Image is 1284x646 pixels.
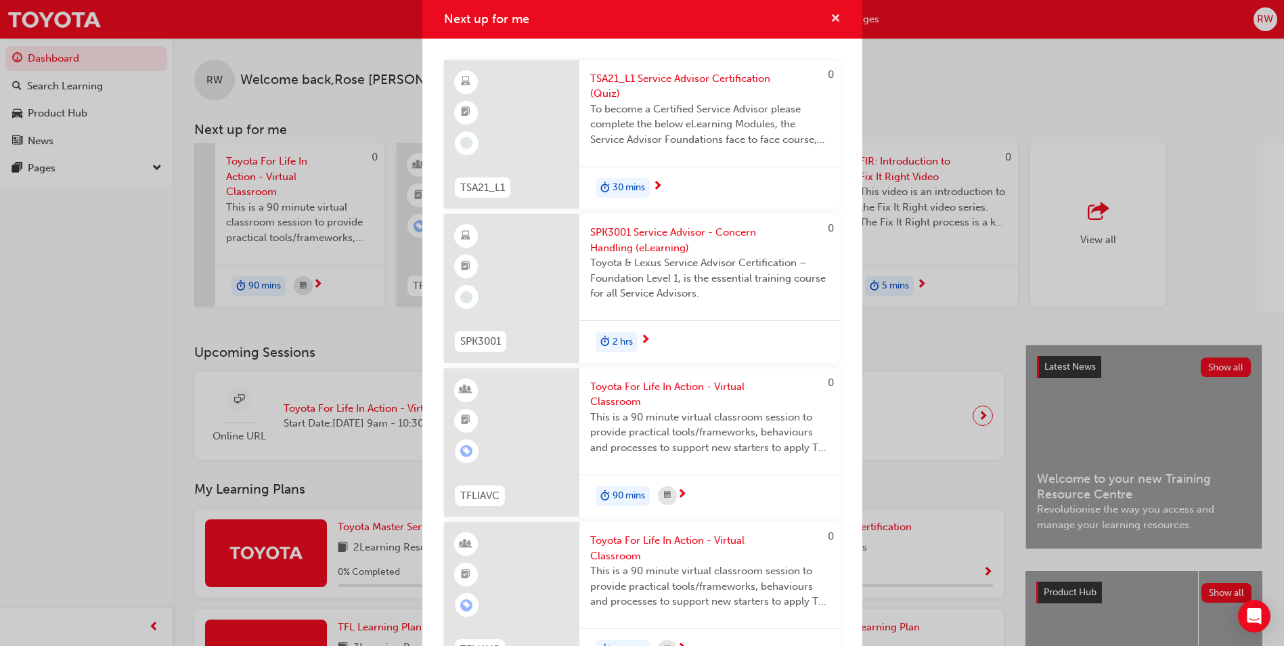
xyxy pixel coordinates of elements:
[461,228,470,245] span: learningResourceType_ELEARNING-icon
[460,291,472,303] span: learningRecordVerb_NONE-icon
[613,335,633,350] span: 2 hrs
[831,14,841,26] span: cross-icon
[590,255,830,301] span: Toyota & Lexus Service Advisor Certification – Foundation Level 1, is the essential training cour...
[461,104,470,121] span: booktick-icon
[828,68,834,81] span: 0
[664,487,671,504] span: calendar-icon
[828,222,834,234] span: 0
[828,376,834,389] span: 0
[461,412,470,429] span: booktick-icon
[461,381,470,399] span: learningResourceType_INSTRUCTOR_LED-icon
[461,536,470,553] span: learningResourceType_INSTRUCTOR_LED-icon
[590,71,830,102] span: TSA21_L1 Service Advisor Certification (Quiz)
[461,73,470,91] span: learningResourceType_ELEARNING-icon
[613,180,645,196] span: 30 mins
[600,333,610,351] span: duration-icon
[590,102,830,148] span: To become a Certified Service Advisor please complete the below eLearning Modules, the Service Ad...
[600,179,610,197] span: duration-icon
[828,530,834,542] span: 0
[640,335,650,347] span: next-icon
[652,181,663,193] span: next-icon
[460,180,505,196] span: TSA21_L1
[460,445,472,457] span: learningRecordVerb_ENROLL-icon
[590,410,830,456] span: This is a 90 minute virtual classroom session to provide practical tools/frameworks, behaviours a...
[461,258,470,276] span: booktick-icon
[444,368,841,517] a: 0TFLIAVCToyota For Life In Action - Virtual ClassroomThis is a 90 minute virtual classroom sessio...
[444,12,529,26] span: Next up for me
[444,60,841,209] a: 0TSA21_L1TSA21_L1 Service Advisor Certification (Quiz)To become a Certified Service Advisor pleas...
[461,566,470,584] span: booktick-icon
[677,489,687,501] span: next-icon
[613,488,645,504] span: 90 mins
[590,563,830,609] span: This is a 90 minute virtual classroom session to provide practical tools/frameworks, behaviours a...
[460,599,472,611] span: learningRecordVerb_ENROLL-icon
[831,11,841,28] button: cross-icon
[590,225,830,255] span: SPK3001 Service Advisor - Concern Handling (eLearning)
[460,334,501,349] span: SPK3001
[590,533,830,563] span: Toyota For Life In Action - Virtual Classroom
[460,488,500,504] span: TFLIAVC
[590,379,830,410] span: Toyota For Life In Action - Virtual Classroom
[1238,600,1270,632] div: Open Intercom Messenger
[444,214,841,363] a: 0SPK3001SPK3001 Service Advisor - Concern Handling (eLearning)Toyota & Lexus Service Advisor Cert...
[460,137,472,149] span: learningRecordVerb_NONE-icon
[600,488,610,505] span: duration-icon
